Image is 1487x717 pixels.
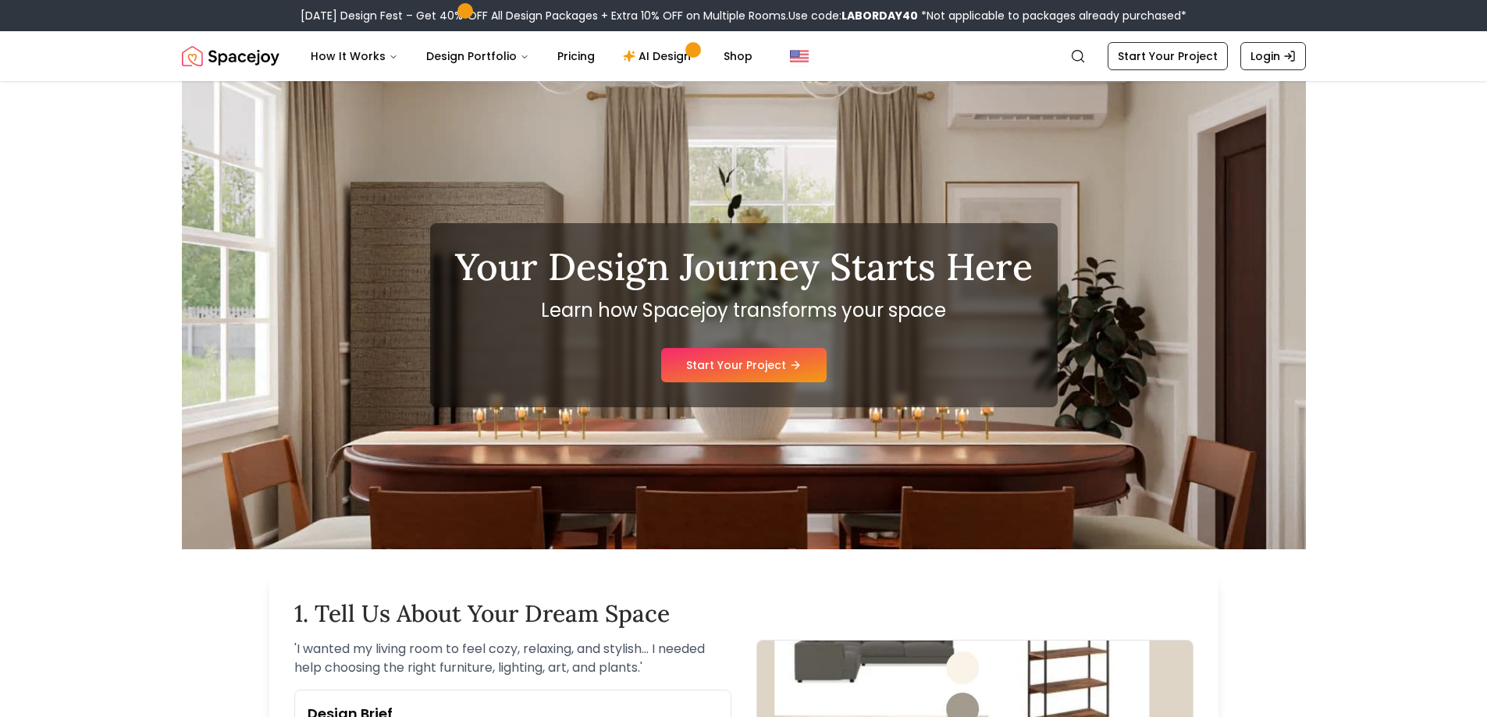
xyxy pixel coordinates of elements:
img: United States [790,47,809,66]
span: Use code: [788,8,918,23]
div: [DATE] Design Fest – Get 40% OFF All Design Packages + Extra 10% OFF on Multiple Rooms. [301,8,1186,23]
a: AI Design [610,41,708,72]
a: Pricing [545,41,607,72]
h2: 1. Tell Us About Your Dream Space [294,599,1194,627]
a: Login [1240,42,1306,70]
a: Shop [711,41,765,72]
b: LABORDAY40 [841,8,918,23]
nav: Main [298,41,765,72]
button: How It Works [298,41,411,72]
a: Spacejoy [182,41,279,72]
img: Spacejoy Logo [182,41,279,72]
button: Design Portfolio [414,41,542,72]
a: Start Your Project [1108,42,1228,70]
p: Learn how Spacejoy transforms your space [455,298,1033,323]
h1: Your Design Journey Starts Here [455,248,1033,286]
a: Start Your Project [661,348,827,382]
p: ' I wanted my living room to feel cozy, relaxing, and stylish... I needed help choosing the right... [294,640,731,677]
nav: Global [182,31,1306,81]
span: *Not applicable to packages already purchased* [918,8,1186,23]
